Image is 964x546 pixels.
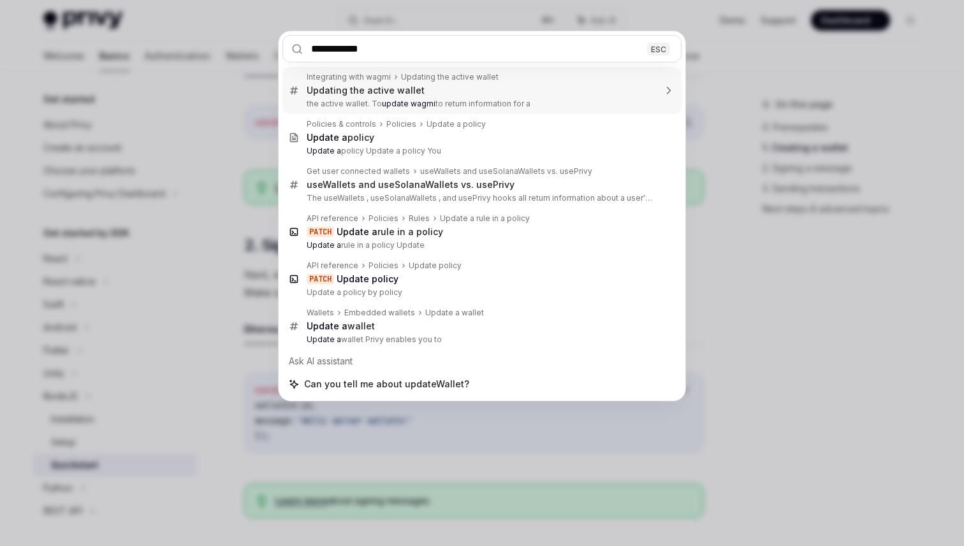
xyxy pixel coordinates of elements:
div: PATCH [307,227,334,237]
b: Update a [307,146,341,155]
div: Wallets [307,308,334,318]
b: Update policy [337,273,398,284]
div: Integrating with wagmi [307,72,391,82]
div: Get user connected wallets [307,166,410,176]
div: ESC [647,42,670,55]
div: Policies [369,213,398,224]
b: update wagmi [382,99,435,108]
p: rule in a policy Update [307,240,655,250]
div: PATCH [307,274,334,284]
p: the active wallet. To to return information for a [307,99,655,109]
div: useWallets and useSolanaWallets vs. usePrivy [420,166,592,176]
b: Update a [307,240,341,250]
div: Update a wallet [425,308,484,318]
div: Ask AI assistant [282,350,682,373]
div: Policies & controls [307,119,376,129]
div: Update a policy [427,119,486,129]
div: Updating the active wallet [401,72,499,82]
b: Update a [307,320,347,331]
div: Rules [409,213,430,224]
b: Update a [307,334,341,344]
div: Policies [369,261,398,271]
div: wallet [307,320,375,332]
div: API reference [307,213,358,224]
div: Updating the active wallet [307,85,425,96]
div: Update a rule in a policy [440,213,530,224]
b: Update a [307,132,347,143]
div: rule in a policy [337,226,443,238]
div: Update policy [409,261,462,271]
p: The useWallets , useSolanaWallets , and usePrivy hooks all return information about a user's wallets [307,193,655,203]
p: policy Update a policy You [307,146,655,156]
b: Update a [337,226,377,237]
div: Policies [386,119,416,129]
span: Can you tell me about updateWallet? [304,378,469,391]
div: API reference [307,261,358,271]
p: Update a policy by policy [307,287,655,298]
div: policy [307,132,374,143]
p: wallet Privy enables you to [307,334,655,345]
div: Embedded wallets [344,308,415,318]
div: useWallets and useSolanaWallets vs. usePrivy [307,179,515,190]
